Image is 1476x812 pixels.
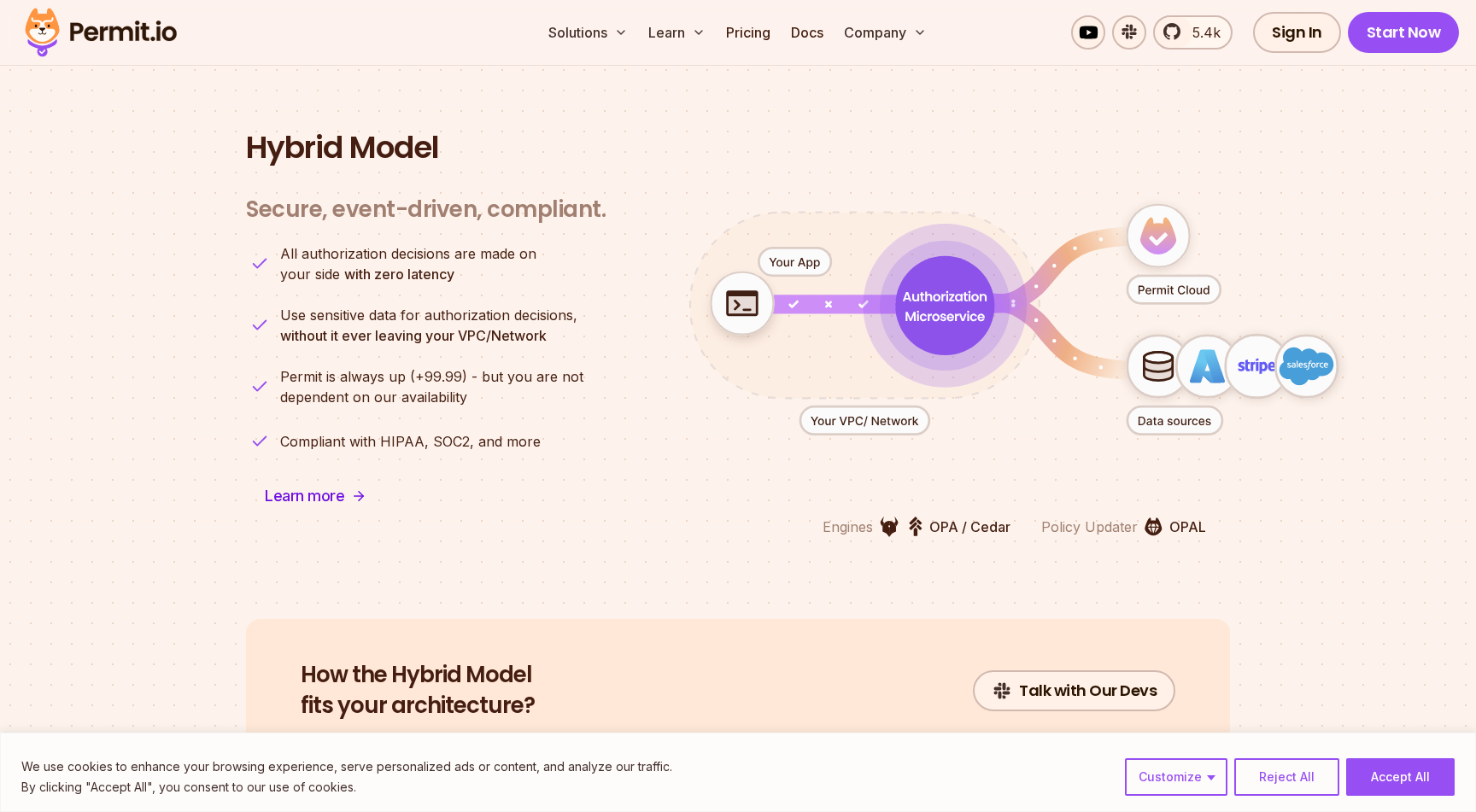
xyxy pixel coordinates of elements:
a: Talk with Our Devs [973,670,1175,711]
p: Compliant with HIPAA, SOC2, and more [280,431,541,452]
div: animation [636,155,1391,485]
button: Customize [1125,758,1227,796]
a: Start Now [1348,12,1460,53]
span: Permit is always up (+99.99) - but you are not [280,366,583,387]
p: Engines [823,517,873,537]
h2: Hybrid Model [246,131,1230,165]
a: Docs [784,15,830,50]
a: Sign In [1253,12,1341,53]
a: Pricing [719,15,777,50]
span: Use sensitive data for authorization decisions, [280,305,577,325]
button: Solutions [542,15,635,50]
p: OPAL [1169,517,1206,537]
button: Reject All [1234,758,1339,796]
p: your side [280,243,536,284]
p: Policy Updater [1041,517,1138,537]
strong: without it ever leaving your VPC/Network [280,327,547,344]
img: Permit logo [17,3,184,61]
p: dependent on our availability [280,366,583,407]
p: We use cookies to enhance your browsing experience, serve personalized ads or content, and analyz... [21,757,672,777]
h3: Secure, event-driven, compliant. [246,196,606,224]
a: Learn more [246,476,385,517]
button: Learn [641,15,712,50]
a: 5.4k [1153,15,1233,50]
span: All authorization decisions are made on [280,243,536,264]
span: 5.4k [1182,22,1221,43]
span: How the Hybrid Model [301,660,535,691]
strong: with zero latency [344,266,454,283]
span: Learn more [265,484,344,508]
p: OPA / Cedar [929,517,1010,537]
button: Company [837,15,934,50]
h2: fits your architecture? [301,660,535,721]
button: Accept All [1346,758,1455,796]
p: By clicking "Accept All", you consent to our use of cookies. [21,777,672,797]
